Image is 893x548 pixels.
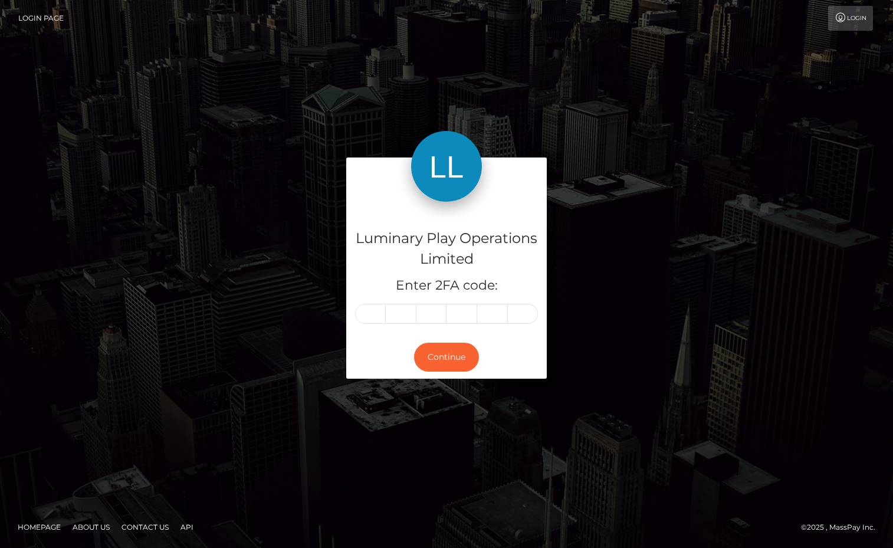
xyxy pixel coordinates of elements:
[411,131,482,202] img: Luminary Play Operations Limited
[18,6,64,31] a: Login Page
[13,518,65,536] a: Homepage
[355,228,538,270] h4: Luminary Play Operations Limited
[355,277,538,295] h5: Enter 2FA code:
[117,518,173,536] a: Contact Us
[828,6,873,31] a: Login
[414,343,479,372] button: Continue
[176,518,198,536] a: API
[801,521,884,534] div: © 2025 , MassPay Inc.
[68,518,114,536] a: About Us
